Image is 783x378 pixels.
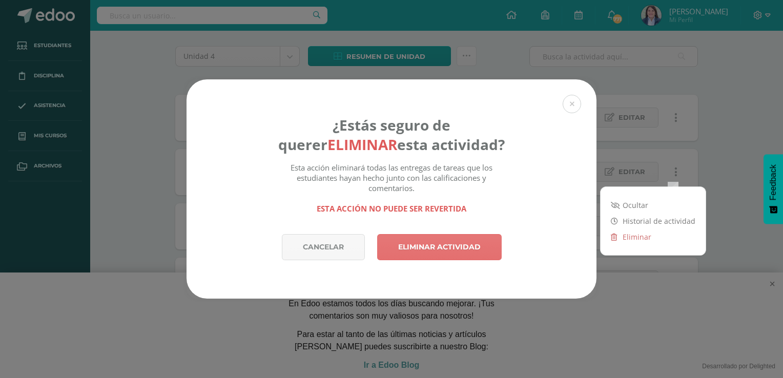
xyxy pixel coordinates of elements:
[278,115,505,154] h4: ¿Estás seguro de querer esta actividad?
[601,213,706,229] a: Historial de actividad
[563,95,581,113] button: Close (Esc)
[282,234,365,260] a: Cancelar
[601,197,706,213] a: Ocultar
[601,229,706,245] a: Eliminar
[377,234,502,260] a: Eliminar actividad
[769,164,778,200] span: Feedback
[764,154,783,224] button: Feedback - Mostrar encuesta
[327,135,397,154] strong: eliminar
[317,203,466,214] strong: Esta acción no puede ser revertida
[278,162,505,214] div: Esta acción eliminará todas las entregas de tareas que los estudiantes hayan hecho junto con las ...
